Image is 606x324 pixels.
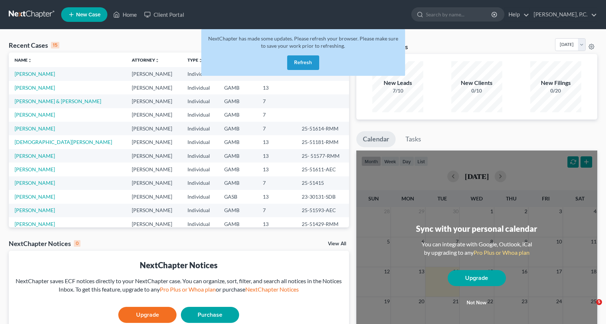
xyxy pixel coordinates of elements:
[245,286,299,293] a: NextChapter Notices
[596,299,602,305] span: 5
[182,81,218,94] td: Individual
[182,149,218,163] td: Individual
[581,299,599,317] iframe: Intercom live chat
[419,240,535,257] div: You can integrate with Google, Outlook, iCal by upgrading to any
[296,204,349,217] td: 25-51593-AEC
[126,81,182,94] td: [PERSON_NAME]
[15,277,343,294] div: NextChapter saves ECF notices directly to your NextChapter case. You can organize, sort, filter, ...
[451,87,502,94] div: 0/10
[15,71,55,77] a: [PERSON_NAME]
[126,149,182,163] td: [PERSON_NAME]
[257,176,296,190] td: 7
[132,57,159,63] a: Attorneyunfold_more
[426,8,492,21] input: Search by name...
[328,241,346,246] a: View All
[530,87,581,94] div: 0/20
[15,180,55,186] a: [PERSON_NAME]
[15,85,55,91] a: [PERSON_NAME]
[118,307,177,323] a: Upgrade
[218,190,257,203] td: GASB
[15,221,55,227] a: [PERSON_NAME]
[296,190,349,203] td: 23-30131-SDB
[530,79,581,87] div: New Filings
[399,131,428,147] a: Tasks
[181,307,239,323] a: Purchase
[257,122,296,135] td: 7
[218,204,257,217] td: GAMB
[28,58,32,63] i: unfold_more
[51,42,59,48] div: 15
[257,81,296,94] td: 13
[218,81,257,94] td: GAMB
[296,122,349,135] td: 25-51614-RMM
[160,286,216,293] a: Pro Plus or Whoa plan
[182,108,218,122] td: Individual
[416,223,537,234] div: Sync with your personal calendar
[15,57,32,63] a: Nameunfold_more
[218,176,257,190] td: GAMB
[218,149,257,163] td: GAMB
[372,79,423,87] div: New Leads
[15,139,112,145] a: [DEMOGRAPHIC_DATA][PERSON_NAME]
[257,204,296,217] td: 7
[15,112,55,118] a: [PERSON_NAME]
[182,163,218,176] td: Individual
[182,67,218,81] td: Individual
[208,35,398,49] span: NextChapter has made some updates. Please refresh your browser. Please make sure to save your wor...
[187,57,203,63] a: Typeunfold_more
[257,190,296,203] td: 13
[257,217,296,231] td: 13
[76,12,100,17] span: New Case
[126,108,182,122] td: [PERSON_NAME]
[9,41,59,50] div: Recent Cases
[257,108,296,122] td: 7
[126,94,182,108] td: [PERSON_NAME]
[287,55,319,70] button: Refresh
[15,259,343,271] div: NextChapter Notices
[474,249,530,256] a: Pro Plus or Whoa plan
[530,8,597,21] a: [PERSON_NAME], P.C.
[182,135,218,149] td: Individual
[15,98,101,104] a: [PERSON_NAME] & [PERSON_NAME]
[218,135,257,149] td: GAMB
[182,204,218,217] td: Individual
[126,217,182,231] td: [PERSON_NAME]
[257,163,296,176] td: 13
[15,207,55,213] a: [PERSON_NAME]
[110,8,140,21] a: Home
[15,153,55,159] a: [PERSON_NAME]
[182,94,218,108] td: Individual
[9,239,80,248] div: NextChapter Notices
[296,163,349,176] td: 25-51611-AEC
[505,8,529,21] a: Help
[448,270,506,286] a: Upgrade
[74,240,80,247] div: 0
[126,190,182,203] td: [PERSON_NAME]
[182,217,218,231] td: Individual
[15,166,55,172] a: [PERSON_NAME]
[257,149,296,163] td: 13
[451,79,502,87] div: New Clients
[448,296,506,310] button: Not now
[155,58,159,63] i: unfold_more
[296,135,349,149] td: 25-51181-RMM
[257,94,296,108] td: 7
[296,149,349,163] td: 25- 51577-RMM
[126,67,182,81] td: [PERSON_NAME]
[182,176,218,190] td: Individual
[126,204,182,217] td: [PERSON_NAME]
[126,176,182,190] td: [PERSON_NAME]
[218,122,257,135] td: GAMB
[15,125,55,132] a: [PERSON_NAME]
[296,217,349,231] td: 25-51429-RMM
[296,176,349,190] td: 25-51415
[198,58,203,63] i: unfold_more
[372,87,423,94] div: 7/10
[126,163,182,176] td: [PERSON_NAME]
[218,108,257,122] td: GAMB
[126,122,182,135] td: [PERSON_NAME]
[182,122,218,135] td: Individual
[218,217,257,231] td: GAMB
[140,8,188,21] a: Client Portal
[257,135,296,149] td: 13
